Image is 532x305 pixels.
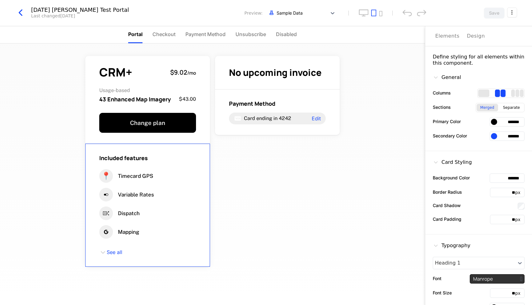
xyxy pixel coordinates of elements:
[379,11,382,16] button: mobile
[477,104,498,111] div: Merged
[31,13,75,19] div: Last changed [DATE]
[359,9,369,16] button: desktop
[515,216,524,223] div: px
[433,104,451,110] label: Sections
[99,206,113,220] i: entitlements
[118,210,140,217] span: Dispatch
[107,249,122,256] span: See all
[433,275,441,282] label: Font
[99,188,113,201] i: boolean-on
[403,10,412,16] div: undo
[99,169,113,183] span: 📍
[433,118,461,125] label: Primary Color
[467,32,485,40] div: Design
[99,113,196,133] button: Change plan
[99,154,148,162] span: Included features
[118,191,154,198] span: Variable Rates
[433,132,467,139] label: Secondary Color
[495,90,506,97] div: 2 columns
[433,189,462,195] label: Border Radius
[99,249,107,256] i: chevron-down
[312,116,321,121] span: Edit
[433,202,461,209] label: Card Shadow
[187,70,196,76] sub: / mo
[244,115,278,121] span: Card ending in
[118,229,139,236] span: Mapping
[435,26,522,46] div: Choose Sub Page
[234,115,241,122] i: visa
[433,74,461,81] div: General
[279,115,291,121] span: 4242
[118,173,153,180] span: Timecard GPS
[478,90,489,97] div: 1 columns
[236,30,266,38] span: Unsubscribe
[170,68,187,76] span: $9.02
[435,32,460,40] div: Elements
[99,95,171,103] span: 43 Enhanced Map Imagery
[152,30,175,38] span: Checkout
[128,30,142,38] span: Portal
[433,159,472,166] div: Card Styling
[433,242,470,249] div: Typography
[99,88,196,93] span: Usage-based
[229,100,275,107] span: Payment Method
[433,174,470,181] label: Background Color
[99,225,113,239] i: google
[433,289,452,296] label: Font Size
[229,66,322,79] span: No upcoming invoice
[99,67,132,78] span: CRM+
[417,10,426,16] div: redo
[245,10,263,16] span: Preview:
[433,90,451,96] label: Columns
[433,54,525,66] div: Define styling for all elements within this component.
[371,9,376,16] button: tablet
[511,90,524,97] div: 3 columns
[276,30,297,38] span: Disabled
[179,96,196,103] span: $43.00
[484,7,505,19] button: Save
[515,189,524,196] div: px
[507,7,517,17] button: Select action
[433,216,461,222] label: Card Padding
[515,290,524,296] div: px
[499,104,524,111] div: Separate
[185,30,226,38] span: Payment Method
[31,7,129,13] div: [DATE] [PERSON_NAME] Test Portal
